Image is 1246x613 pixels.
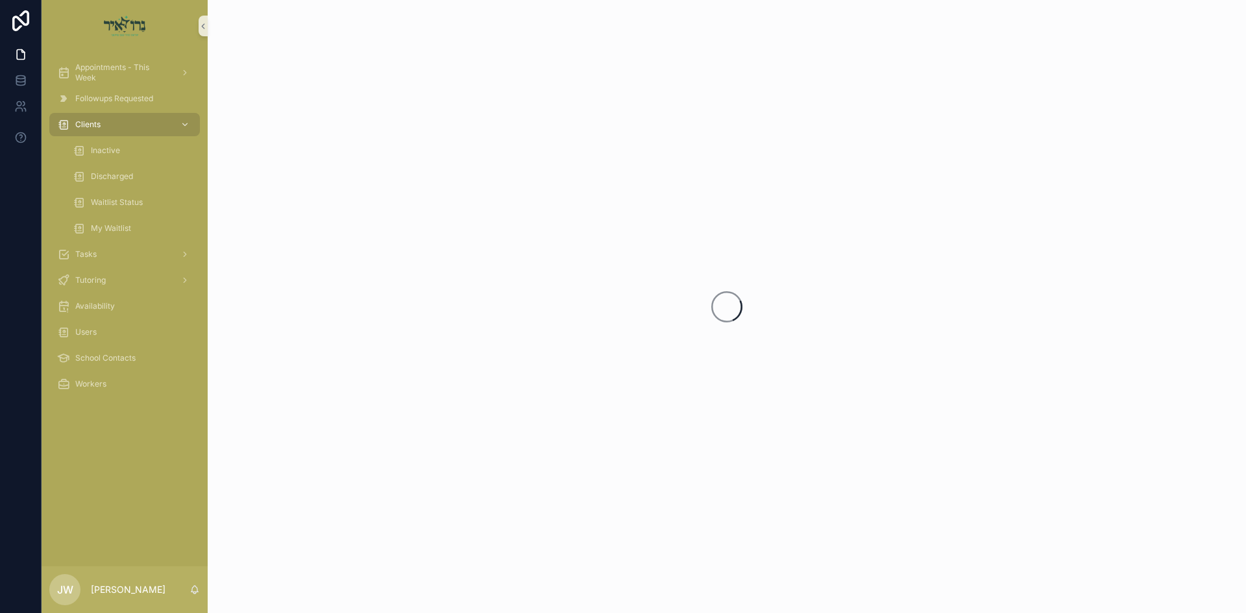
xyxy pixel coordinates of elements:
[42,52,208,413] div: scrollable content
[49,320,200,344] a: Users
[49,269,200,292] a: Tutoring
[65,217,200,240] a: My Waitlist
[49,294,200,318] a: Availability
[65,165,200,188] a: Discharged
[75,119,101,130] span: Clients
[75,301,115,311] span: Availability
[49,346,200,370] a: School Contacts
[49,243,200,266] a: Tasks
[91,197,143,208] span: Waitlist Status
[75,62,170,83] span: Appointments - This Week
[75,327,97,337] span: Users
[49,61,200,84] a: Appointments - This Week
[75,275,106,285] span: Tutoring
[104,16,146,36] img: App logo
[49,372,200,396] a: Workers
[75,93,153,104] span: Followups Requested
[49,87,200,110] a: Followups Requested
[91,171,133,182] span: Discharged
[65,191,200,214] a: Waitlist Status
[75,379,106,389] span: Workers
[57,582,73,597] span: JW
[49,113,200,136] a: Clients
[75,249,97,259] span: Tasks
[75,353,136,363] span: School Contacts
[91,223,131,234] span: My Waitlist
[65,139,200,162] a: Inactive
[91,583,165,596] p: [PERSON_NAME]
[91,145,120,156] span: Inactive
